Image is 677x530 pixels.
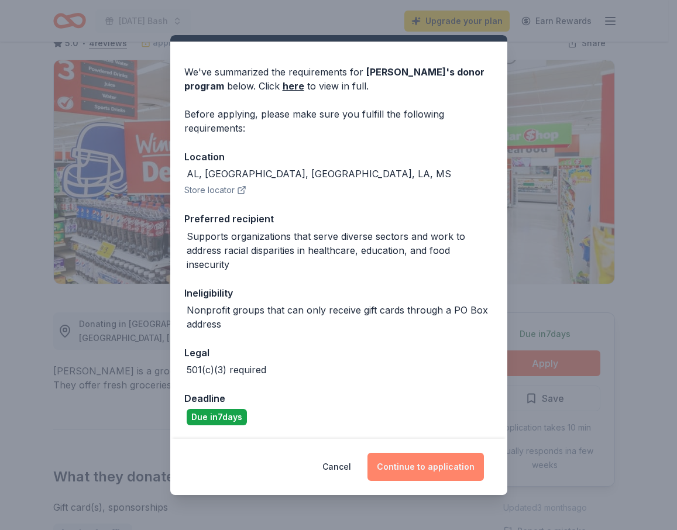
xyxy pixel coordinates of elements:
div: Supports organizations that serve diverse sectors and work to address racial disparities in healt... [187,229,493,271]
a: here [283,79,304,93]
button: Continue to application [367,453,484,481]
div: Due in 7 days [187,409,247,425]
button: Store locator [184,183,246,197]
div: Nonprofit groups that can only receive gift cards through a PO Box address [187,303,493,331]
div: Deadline [184,391,493,406]
div: AL, [GEOGRAPHIC_DATA], [GEOGRAPHIC_DATA], LA, MS [187,167,451,181]
div: Preferred recipient [184,211,493,226]
div: Location [184,149,493,164]
div: 501(c)(3) required [187,363,266,377]
div: Legal [184,345,493,360]
button: Cancel [322,453,351,481]
div: Ineligibility [184,285,493,301]
div: Before applying, please make sure you fulfill the following requirements: [184,107,493,135]
div: We've summarized the requirements for below. Click to view in full. [184,65,493,93]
